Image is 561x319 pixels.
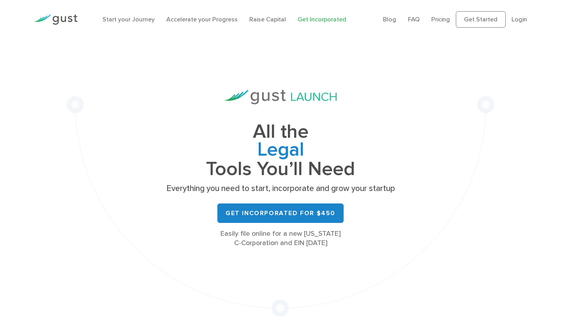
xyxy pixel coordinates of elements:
a: Raise Capital [249,16,286,23]
a: Accelerate your Progress [166,16,238,23]
img: Gust Launch Logo [224,90,337,104]
h1: All the Tools You’ll Need [164,123,397,178]
img: Gust Logo [34,14,78,25]
a: Get Incorporated for $450 [217,203,344,223]
p: Everything you need to start, incorporate and grow your startup [164,183,397,194]
a: Blog [383,16,396,23]
div: Easily file online for a new [US_STATE] C-Corporation and EIN [DATE] [164,229,397,248]
a: FAQ [408,16,420,23]
a: Get Started [456,11,506,28]
span: Legal [164,141,397,160]
a: Get Incorporated [298,16,346,23]
a: Pricing [431,16,450,23]
a: Start your Journey [102,16,155,23]
a: Login [512,16,527,23]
